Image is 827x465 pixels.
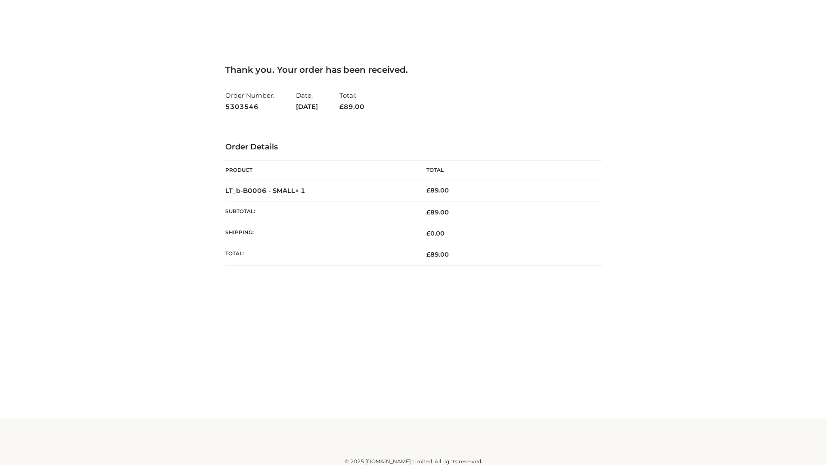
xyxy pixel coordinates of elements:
[339,102,364,111] span: 89.00
[426,229,430,237] span: £
[339,102,344,111] span: £
[225,223,413,244] th: Shipping:
[295,186,305,195] strong: × 1
[225,88,274,114] li: Order Number:
[426,208,430,216] span: £
[426,186,449,194] bdi: 89.00
[225,186,305,195] strong: LT_b-B0006 - SMALL
[296,88,318,114] li: Date:
[225,101,274,112] strong: 5303546
[413,161,602,180] th: Total
[426,251,430,258] span: £
[296,101,318,112] strong: [DATE]
[225,201,413,223] th: Subtotal:
[225,244,413,265] th: Total:
[426,229,445,237] bdi: 0.00
[426,208,449,216] span: 89.00
[426,251,449,258] span: 89.00
[225,65,602,75] h3: Thank you. Your order has been received.
[339,88,364,114] li: Total:
[225,161,413,180] th: Product
[426,186,430,194] span: £
[225,143,602,152] h3: Order Details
